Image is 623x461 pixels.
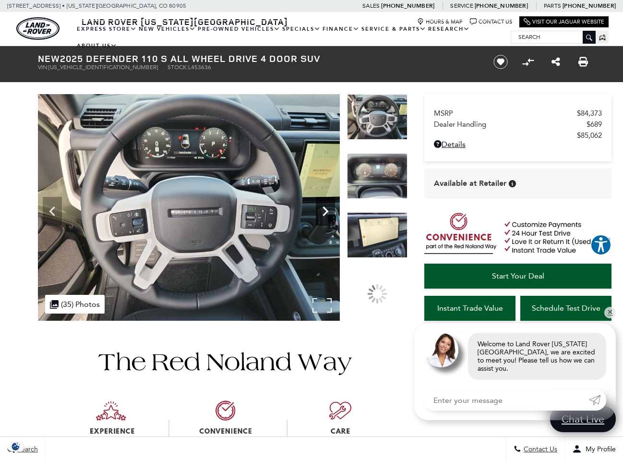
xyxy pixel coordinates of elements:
a: Visit Our Jaguar Website [524,18,604,25]
a: Instant Trade Value [424,296,515,321]
a: Finance [322,21,360,37]
span: Schedule Test Drive [532,303,600,313]
span: Service [450,2,473,9]
img: Land Rover [16,17,60,40]
span: My Profile [582,445,616,453]
button: Save vehicle [490,54,511,70]
a: EXPRESS STORE [76,21,138,37]
img: Opt-Out Icon [5,441,27,451]
a: Print this New 2025 Defender 110 S All Wheel Drive 4 Door SUV [578,56,588,68]
a: Service & Parts [360,21,427,37]
a: $85,062 [434,131,602,140]
span: $85,062 [577,131,602,140]
section: Click to Open Cookie Consent Modal [5,441,27,451]
a: Hours & Map [417,18,463,25]
a: Share this New 2025 Defender 110 S All Wheel Drive 4 Door SUV [551,56,560,68]
a: Research [427,21,471,37]
span: Contact Us [521,445,557,453]
span: Sales [362,2,380,9]
img: New 2025 Pangea Green LAND ROVER S image 19 [347,94,407,140]
a: Dealer Handling $689 [434,120,602,129]
a: [PHONE_NUMBER] [563,2,616,10]
span: MSRP [434,109,577,118]
div: Welcome to Land Rover [US_STATE][GEOGRAPHIC_DATA], we are excited to meet you! Please tell us how... [468,333,606,380]
a: New Vehicles [138,21,197,37]
span: VIN: [38,64,48,71]
span: Instant Trade Value [437,303,503,313]
button: Open user profile menu [565,437,623,461]
a: About Us [76,37,118,54]
a: Start Your Deal [424,264,611,289]
span: [US_VEHICLE_IDENTIFICATION_NUMBER] [48,64,158,71]
span: L453636 [188,64,211,71]
button: Compare Vehicle [521,55,535,69]
aside: Accessibility Help Desk [590,234,611,257]
a: Contact Us [470,18,512,25]
span: Parts [544,2,561,9]
a: land-rover [16,17,60,40]
a: [STREET_ADDRESS] • [US_STATE][GEOGRAPHIC_DATA], CO 80905 [7,2,186,9]
span: $84,373 [577,109,602,118]
a: [PHONE_NUMBER] [381,2,434,10]
strong: New [38,52,60,65]
input: Search [511,31,595,43]
a: Schedule Test Drive [520,296,611,321]
a: Submit [589,389,606,411]
a: Pre-Owned Vehicles [197,21,281,37]
img: New 2025 Pangea Green LAND ROVER S image 20 [347,153,407,199]
div: Next [316,197,335,226]
img: Agent profile photo [424,333,458,367]
h1: 2025 Defender 110 S All Wheel Drive 4 Door SUV [38,53,477,64]
nav: Main Navigation [76,21,511,54]
img: New 2025 Pangea Green LAND ROVER S image 21 [347,212,407,258]
div: Vehicle is in stock and ready for immediate delivery. Due to demand, availability is subject to c... [509,180,516,187]
a: MSRP $84,373 [434,109,602,118]
span: Land Rover [US_STATE][GEOGRAPHIC_DATA] [82,16,288,27]
a: Specials [281,21,322,37]
a: [PHONE_NUMBER] [475,2,528,10]
img: New 2025 Pangea Green LAND ROVER S image 19 [38,94,340,321]
a: Details [434,140,602,149]
a: Land Rover [US_STATE][GEOGRAPHIC_DATA] [76,16,294,27]
input: Enter your message [424,389,589,411]
span: Available at Retailer [434,178,506,189]
span: Stock: [168,64,188,71]
span: $689 [587,120,602,129]
button: Explore your accessibility options [590,234,611,255]
span: Dealer Handling [434,120,587,129]
div: (35) Photos [45,295,105,314]
div: Previous [43,197,62,226]
span: Start Your Deal [492,271,544,280]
